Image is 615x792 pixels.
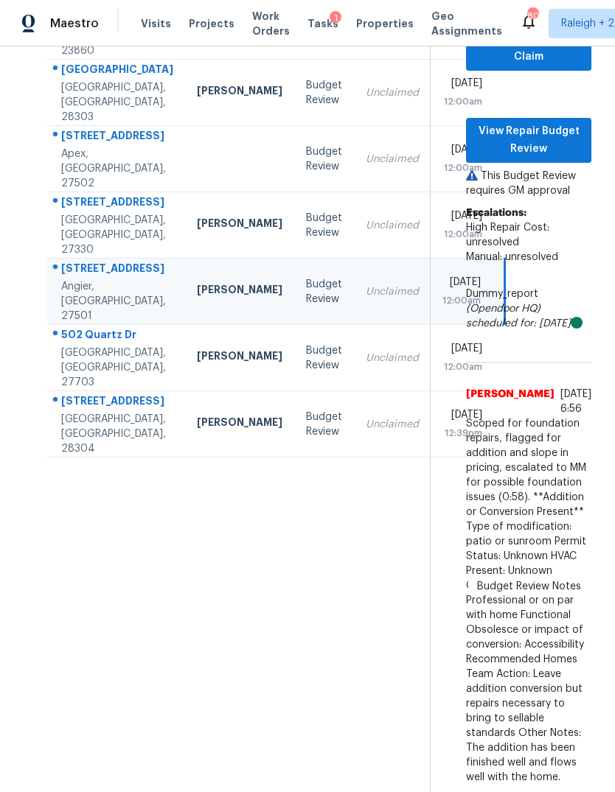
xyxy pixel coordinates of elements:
[366,351,419,365] div: Unclaimed
[466,208,527,218] b: Escalations:
[306,211,342,240] div: Budget Review
[356,16,414,31] span: Properties
[252,9,290,38] span: Work Orders
[527,9,538,24] div: 80
[61,346,173,390] div: [GEOGRAPHIC_DATA], [GEOGRAPHIC_DATA], 27703
[61,327,173,346] div: 502 Quartz Dr
[307,18,338,29] span: Tasks
[306,277,342,306] div: Budget Review
[61,147,173,191] div: Apex, [GEOGRAPHIC_DATA], 27502
[306,410,342,439] div: Budget Review
[466,43,591,71] button: Claim
[466,169,591,198] p: This Budget Review requires GM approval
[466,318,571,329] i: scheduled for: [DATE]
[468,579,590,594] span: Budget Review Notes
[466,252,558,262] span: Manual: unresolved
[306,78,342,108] div: Budget Review
[61,279,173,323] div: Angier, [GEOGRAPHIC_DATA], 27501
[366,218,419,233] div: Unclaimed
[61,195,173,213] div: [STREET_ADDRESS]
[189,16,234,31] span: Projects
[61,393,173,412] div: [STREET_ADDRESS]
[61,80,173,125] div: [GEOGRAPHIC_DATA], [GEOGRAPHIC_DATA], 28303
[197,282,282,301] div: [PERSON_NAME]
[466,222,549,248] span: High Repair Cost: unresolved
[466,387,555,416] span: [PERSON_NAME]
[141,16,171,31] span: Visits
[61,213,173,257] div: [GEOGRAPHIC_DATA], [GEOGRAPHIC_DATA], 27330
[61,261,173,279] div: [STREET_ADDRESS]
[197,216,282,234] div: [PERSON_NAME]
[478,122,580,158] span: View Repair Budget Review
[466,287,591,331] div: Dummy_report
[61,62,173,80] div: [GEOGRAPHIC_DATA]
[197,83,282,102] div: [PERSON_NAME]
[466,118,591,163] button: View Repair Budget Review
[61,412,173,456] div: [GEOGRAPHIC_DATA], [GEOGRAPHIC_DATA], 28304
[466,304,541,314] i: (Opendoor HQ)
[306,343,342,373] div: Budget Review
[366,85,419,100] div: Unclaimed
[50,16,99,31] span: Maestro
[197,348,282,367] div: [PERSON_NAME]
[197,415,282,433] div: [PERSON_NAME]
[306,144,342,174] div: Budget Review
[431,9,502,38] span: Geo Assignments
[478,48,580,66] span: Claim
[366,417,419,432] div: Unclaimed
[366,284,419,299] div: Unclaimed
[366,152,419,167] div: Unclaimed
[330,11,341,26] div: 1
[466,416,591,785] span: Scoped for foundation repairs, flagged for addition and slope in pricing, escalated to MM for pos...
[61,128,173,147] div: [STREET_ADDRESS]
[560,389,591,414] span: [DATE] 6:56
[561,16,614,31] span: Raleigh + 2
